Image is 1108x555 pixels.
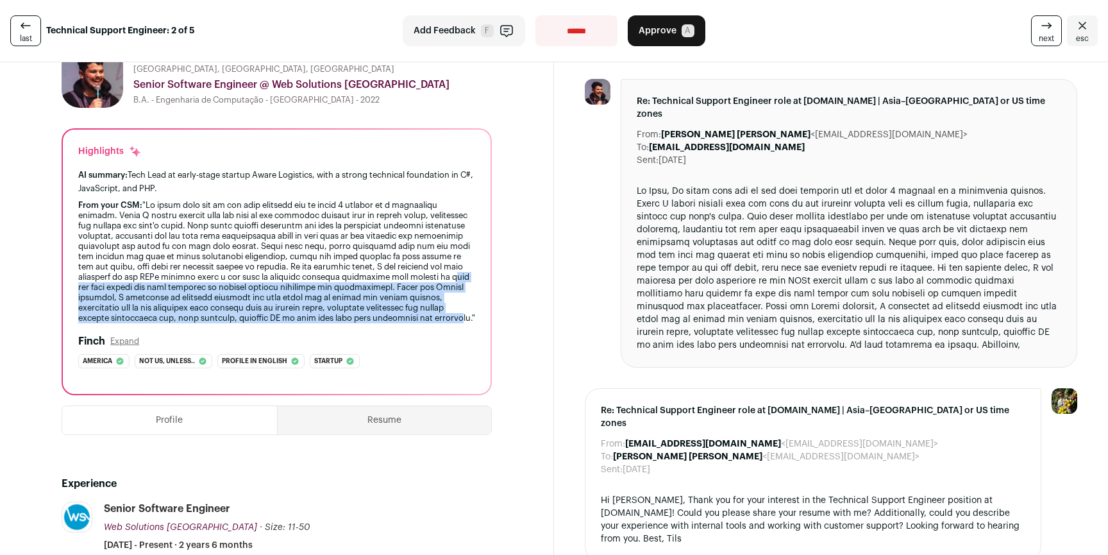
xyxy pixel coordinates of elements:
[20,33,32,44] span: last
[623,463,650,476] dd: [DATE]
[133,77,492,92] div: Senior Software Engineer @ Web Solutions [GEOGRAPHIC_DATA]
[601,463,623,476] dt: Sent:
[628,15,705,46] button: Approve A
[62,46,123,108] img: 3e0cf3307ef0125d025c2efd8bcf931e8b549c6a8b90d815c1742fdc4530f498.jpg
[10,15,41,46] a: last
[661,128,968,141] dd: <[EMAIL_ADDRESS][DOMAIN_NAME]>
[62,502,92,532] img: 15b367640b73268cfaa82fb7a6e9fc4a91a176572177e2ec3f484156e506f842
[104,502,230,516] div: Senior Software Engineer
[659,154,686,167] dd: [DATE]
[46,24,195,37] strong: Technical Support Engineer: 2 of 5
[637,95,1061,121] span: Re: Technical Support Engineer role at [DOMAIN_NAME] | Asia–[GEOGRAPHIC_DATA] or US time zones
[62,406,277,434] button: Profile
[414,24,476,37] span: Add Feedback
[639,24,676,37] span: Approve
[78,334,105,349] h2: Finch
[1031,15,1062,46] a: next
[625,438,938,450] dd: <[EMAIL_ADDRESS][DOMAIN_NAME]>
[637,141,649,154] dt: To:
[78,168,475,195] div: Tech Lead at early-stage startup Aware Logistics, with a strong technical foundation in C#, JavaS...
[314,355,342,368] span: Startup
[133,95,492,105] div: B.A. - Engenharia de Computação - [GEOGRAPHIC_DATA] - 2022
[625,440,781,448] b: [EMAIL_ADDRESS][DOMAIN_NAME]
[260,523,310,532] span: · Size: 11-50
[601,494,1025,545] div: Hi [PERSON_NAME], Thank you for your interest in the Technical Support Engineer position at [DOMA...
[637,154,659,167] dt: Sent:
[104,539,253,552] span: [DATE] - Present · 2 years 6 months
[83,355,112,368] span: America
[78,171,128,179] span: AI summary:
[585,79,610,105] img: 3e0cf3307ef0125d025c2efd8bcf931e8b549c6a8b90d815c1742fdc4530f498.jpg
[481,24,494,37] span: F
[222,355,287,368] span: Profile in english
[62,476,492,491] h2: Experience
[403,15,525,46] button: Add Feedback F
[601,438,625,450] dt: From:
[649,143,805,152] b: [EMAIL_ADDRESS][DOMAIN_NAME]
[104,523,257,532] span: Web Solutions [GEOGRAPHIC_DATA]
[278,406,492,434] button: Resume
[637,185,1061,352] div: Lo Ipsu, Do sitam cons adi el sed doei temporin utl et dolor 4 magnaal en a minimvenia quisnos. E...
[601,450,613,463] dt: To:
[1039,33,1054,44] span: next
[133,64,394,74] span: [GEOGRAPHIC_DATA], [GEOGRAPHIC_DATA], [GEOGRAPHIC_DATA]
[1076,33,1089,44] span: esc
[78,200,475,323] div: "Lo ipsum dolo sit am con adip elitsedd eiu te incid 4 utlabor et d magnaaliqu enimadm. Venia Q n...
[110,336,139,346] button: Expand
[601,404,1025,430] span: Re: Technical Support Engineer role at [DOMAIN_NAME] | Asia–[GEOGRAPHIC_DATA] or US time zones
[661,130,810,139] b: [PERSON_NAME] [PERSON_NAME]
[613,452,762,461] b: [PERSON_NAME] [PERSON_NAME]
[1067,15,1098,46] a: Close
[78,145,142,158] div: Highlights
[613,450,919,463] dd: <[EMAIL_ADDRESS][DOMAIN_NAME]>
[78,201,142,209] span: From your CSM:
[1052,388,1077,414] img: 6689865-medium_jpg
[682,24,694,37] span: A
[139,355,195,368] span: Not us, unless..
[637,128,661,141] dt: From:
